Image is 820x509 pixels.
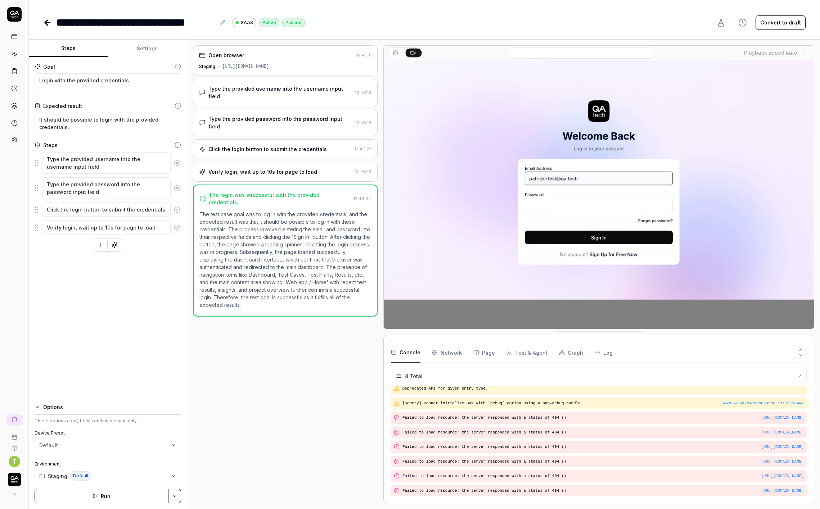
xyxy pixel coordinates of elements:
a: SAAS [233,18,256,27]
pre: Deprecated API for given entry type. [402,386,804,392]
a: New conversation [6,414,23,426]
button: [URL][DOMAIN_NAME] [761,444,804,450]
button: Page [473,342,495,363]
pre: [Sentry] Cannot initialize SDK with `debug` option using a non-debug bundle. [402,400,804,406]
div: Options [43,403,181,412]
button: Log [595,342,613,363]
button: 49265-05d7c4e80a6105b8.js:18:30947 [723,400,804,406]
time: 12:46:26 [354,169,371,174]
span: Staging [48,472,67,480]
span: Default [70,471,91,481]
time: 12:46:44 [353,196,371,201]
button: StagingDefault [35,469,181,483]
div: Type the provided password into the password input field [208,115,352,130]
div: 49265-05d7c4e80a6105b8.js : 18 : 30947 [723,400,804,406]
div: The login was successful with the provided credentials. [209,191,351,206]
button: View version history [734,15,751,30]
time: 12:46:23 [355,146,371,151]
div: [URL][DOMAIN_NAME] [222,63,269,70]
div: Goal [43,63,55,71]
time: 12:46:16 [355,90,371,95]
a: Book a call with us [3,428,26,440]
button: Run [35,489,168,503]
pre: Failed to load resource: the server responded with a status of 404 () [402,473,804,479]
button: Graph [559,342,583,363]
pre: Failed to load resource: the server responded with a status of 404 () [402,415,804,421]
p: The test case goal was to log in with the provided credentials, and the expected result was that ... [199,210,371,309]
div: Expected result [43,102,82,110]
img: QA Tech Logo [8,473,21,486]
div: Suggestions [35,177,181,199]
button: Console [391,342,420,363]
button: [URL][DOMAIN_NAME] [761,415,804,421]
button: Convert to draft [756,15,806,30]
time: 12:46:19 [355,120,371,125]
pre: Failed to load resource: the server responded with a status of 404 () [402,488,804,494]
div: Click the login button to submit the credentials [208,145,327,153]
label: Environment [35,461,181,467]
label: Device Preset [35,430,181,436]
div: Suggestions [35,202,181,217]
div: Type the provided username into the username input field [208,85,352,100]
div: Verify login, wait up to 10s for page to load [208,168,317,176]
button: Remove step [171,181,183,195]
time: 12:46:11 [357,53,371,58]
button: [URL][DOMAIN_NAME] [761,488,804,494]
div: Default [39,441,58,449]
button: Options [35,403,181,412]
div: Staging [199,63,215,70]
div: Suggestions [35,220,181,235]
button: [URL][DOMAIN_NAME] [761,430,804,436]
div: Suggestions [35,152,181,174]
button: T [9,456,20,467]
span: SAAS [241,19,253,26]
button: Default [35,438,181,452]
button: Steps [29,40,108,57]
div: Open browser [208,51,244,59]
button: [URL][DOMAIN_NAME] [761,459,804,465]
pre: Failed to load resource: the server responded with a status of 404 () [402,459,804,465]
div: Playback speed: [744,49,797,56]
button: Settings [108,40,186,57]
button: Remove step [171,221,183,235]
div: Passed [282,18,305,27]
pre: Failed to load resource: the server responded with a status of 404 () [402,444,804,450]
button: QA Tech Logo [3,467,26,487]
button: Remove step [171,203,183,217]
button: [URL][DOMAIN_NAME] [761,473,804,479]
pre: Failed to load resource: the server responded with a status of 404 () [402,430,804,436]
div: Active [259,18,279,27]
a: Documentation [3,440,26,451]
div: These options apply to this editing session only. [35,418,181,424]
button: Test & Agent [506,342,548,363]
button: Remove step [171,156,183,170]
div: Steps [43,141,58,149]
button: Network [432,342,462,363]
